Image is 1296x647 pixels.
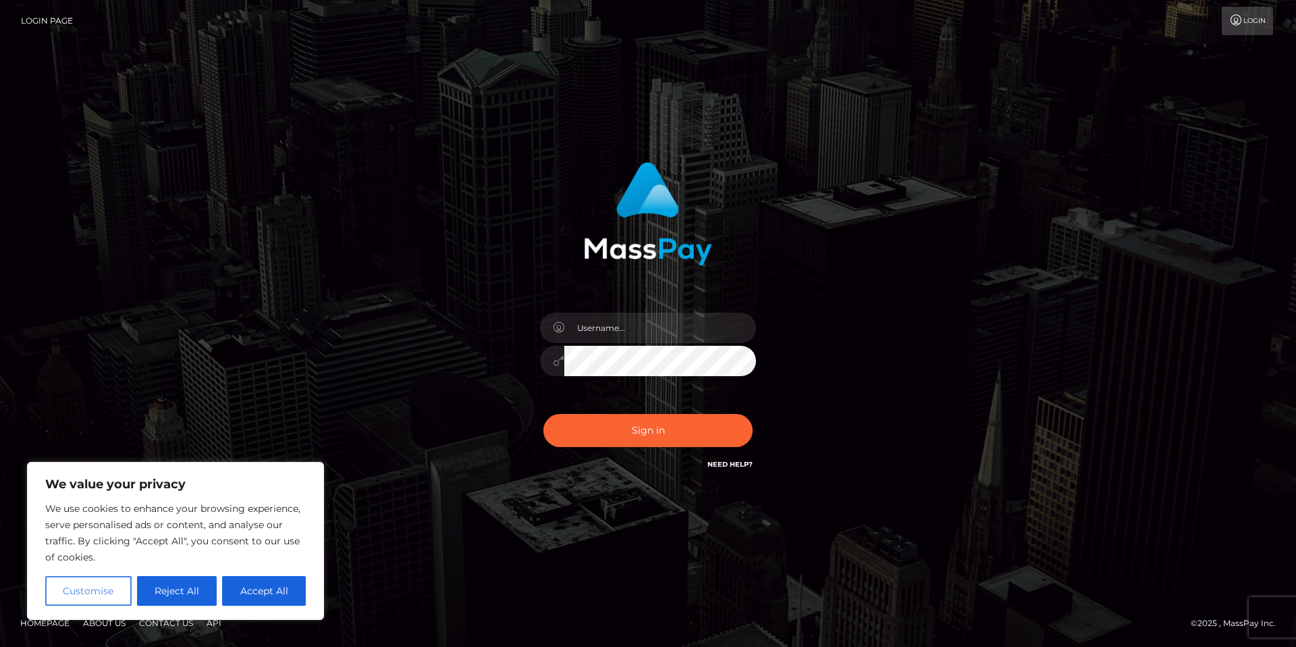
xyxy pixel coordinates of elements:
[707,460,753,469] a: Need Help?
[134,613,198,633] a: Contact Us
[222,576,306,606] button: Accept All
[1222,7,1273,35] a: Login
[21,7,73,35] a: Login Page
[1191,616,1286,631] div: © 2025 , MassPay Inc.
[201,613,227,633] a: API
[45,476,306,492] p: We value your privacy
[584,162,712,265] img: MassPay Login
[564,313,756,343] input: Username...
[78,613,131,633] a: About Us
[543,414,753,447] button: Sign in
[15,613,75,633] a: Homepage
[45,576,132,606] button: Customise
[137,576,217,606] button: Reject All
[45,500,306,565] p: We use cookies to enhance your browsing experience, serve personalised ads or content, and analys...
[27,462,324,620] div: We value your privacy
